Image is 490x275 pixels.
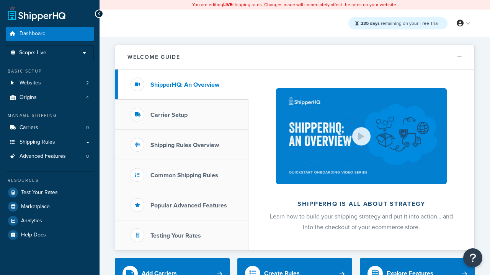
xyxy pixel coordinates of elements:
[6,149,94,163] a: Advanced Features0
[269,201,454,207] h2: ShipperHQ is all about strategy
[6,27,94,41] a: Dashboard
[6,91,94,105] a: Origins4
[361,20,380,27] strong: 235 days
[21,218,42,224] span: Analytics
[6,214,94,228] a: Analytics
[127,54,180,60] h2: Welcome Guide
[6,112,94,119] div: Manage Shipping
[223,1,232,8] b: LIVE
[6,177,94,184] div: Resources
[86,125,89,131] span: 0
[150,232,201,239] h3: Testing Your Rates
[150,112,188,118] h3: Carrier Setup
[20,153,66,160] span: Advanced Features
[6,121,94,135] li: Carriers
[6,200,94,214] a: Marketplace
[6,149,94,163] li: Advanced Features
[6,228,94,242] a: Help Docs
[6,121,94,135] a: Carriers0
[463,248,482,267] button: Open Resource Center
[86,80,89,86] span: 2
[19,50,46,56] span: Scope: Live
[6,135,94,149] a: Shipping Rules
[20,31,46,37] span: Dashboard
[6,186,94,199] a: Test Your Rates
[276,88,447,184] img: ShipperHQ is all about strategy
[20,139,55,146] span: Shipping Rules
[21,189,58,196] span: Test Your Rates
[6,68,94,74] div: Basic Setup
[6,91,94,105] li: Origins
[21,232,46,238] span: Help Docs
[86,94,89,101] span: 4
[150,202,227,209] h3: Popular Advanced Features
[115,45,474,70] button: Welcome Guide
[6,76,94,90] li: Websites
[150,81,219,88] h3: ShipperHQ: An Overview
[86,153,89,160] span: 0
[6,76,94,90] a: Websites2
[20,94,37,101] span: Origins
[270,212,453,231] span: Learn how to build your shipping strategy and put it into action… and into the checkout of your e...
[150,142,219,149] h3: Shipping Rules Overview
[150,172,218,179] h3: Common Shipping Rules
[21,204,50,210] span: Marketplace
[20,80,41,86] span: Websites
[20,125,38,131] span: Carriers
[361,20,439,27] span: remaining on your Free Trial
